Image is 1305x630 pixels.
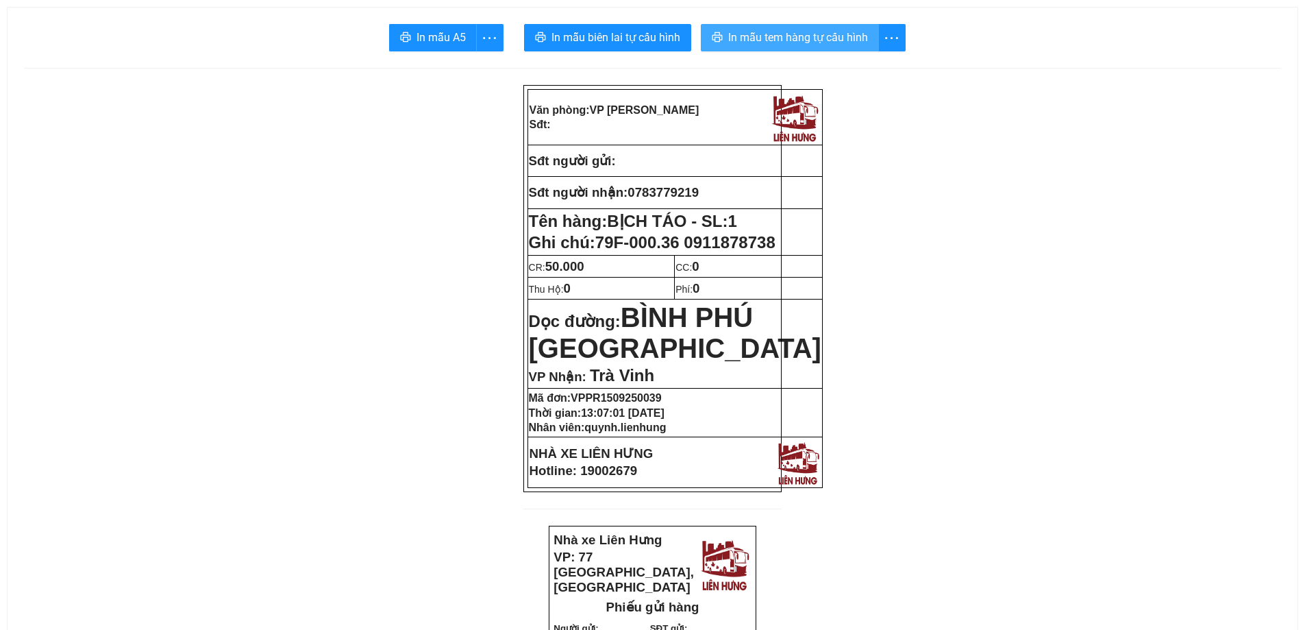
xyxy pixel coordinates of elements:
span: In mẫu biên lai tự cấu hình [551,29,680,46]
span: 79F-000.36 0911878738 [595,233,775,252]
strong: VP: 77 [GEOGRAPHIC_DATA], [GEOGRAPHIC_DATA] [554,550,694,594]
button: printerIn mẫu A5 [389,24,477,51]
strong: Dọc đường: [529,312,821,361]
strong: Sđt người nhận: [529,185,628,199]
strong: Mã đơn: [529,392,662,404]
span: 0 [693,281,699,295]
strong: Sđt người gửi: [529,154,616,168]
span: VP Nhận: [529,369,586,384]
strong: Phiếu gửi hàng [606,600,699,614]
span: CC: [675,262,699,273]
span: VPPR1509250039 [571,392,662,404]
span: VP [PERSON_NAME] [590,104,699,116]
img: logo [697,535,751,592]
span: printer [535,32,546,45]
span: 1 [728,212,737,230]
button: more [878,24,906,51]
span: 50.000 [545,259,584,274]
strong: NHÀ XE LIÊN HƯNG [530,446,654,461]
button: more [476,24,504,51]
span: In mẫu tem hàng tự cấu hình [728,29,868,46]
strong: Tên hàng: [529,212,737,230]
img: logo [774,439,821,486]
span: 0 [564,281,571,295]
span: Phí: [675,284,699,295]
span: more [477,29,503,47]
span: 0783779219 [627,185,699,199]
span: Thu Hộ: [529,284,571,295]
button: printerIn mẫu tem hàng tự cấu hình [701,24,879,51]
strong: Sđt: [530,119,551,130]
span: Trà Vinh [590,366,654,385]
strong: Hotline: 19002679 [530,463,638,478]
span: quynh.lienhung [584,422,666,433]
strong: Nhà xe Liên Hưng [554,533,662,547]
span: BÌNH PHÚ [GEOGRAPHIC_DATA] [529,302,821,363]
span: Ghi chú: [529,233,775,252]
span: In mẫu A5 [417,29,466,46]
span: 13:07:01 [DATE] [581,407,664,419]
span: printer [712,32,723,45]
strong: Thời gian: [529,407,664,419]
strong: Nhân viên: [529,422,667,433]
span: more [879,29,905,47]
span: 0 [692,259,699,274]
strong: Văn phòng: [530,104,699,116]
span: printer [400,32,411,45]
button: printerIn mẫu biên lai tự cấu hình [524,24,691,51]
img: logo [769,91,821,143]
span: CR: [529,262,584,273]
span: BỊCH TÁO - SL: [607,212,737,230]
